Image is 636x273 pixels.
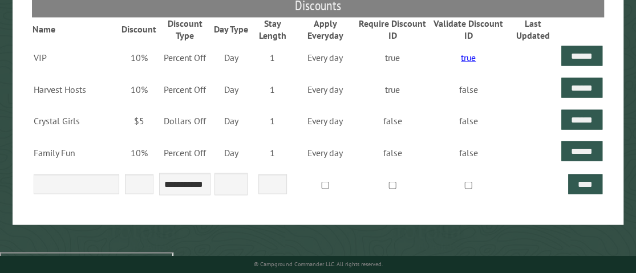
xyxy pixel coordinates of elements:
[121,17,157,41] th: Discount
[355,136,430,168] td: false
[295,73,355,105] td: Every day
[430,136,507,168] td: false
[32,41,121,73] td: VIP
[157,17,213,41] th: Discount Type
[213,136,250,168] td: Day
[253,260,382,268] small: © Campground Commander LLC. All rights reserved.
[18,18,27,27] img: logo_orange.svg
[31,66,40,75] img: tab_domain_overview_orange.svg
[250,41,295,73] td: 1
[430,41,507,73] td: true
[121,41,157,73] td: 10%
[430,17,507,41] th: Validate Discount ID
[121,136,157,168] td: 10%
[32,136,121,168] td: Family Fun
[507,17,559,41] th: Last Updated
[295,136,355,168] td: Every day
[250,136,295,168] td: 1
[157,73,213,105] td: Percent Off
[157,136,213,168] td: Percent Off
[250,17,295,41] th: Stay Length
[355,105,430,137] td: false
[355,73,430,105] td: true
[213,17,250,41] th: Day Type
[250,105,295,137] td: 1
[213,73,250,105] td: Day
[43,67,102,75] div: Domain Overview
[295,105,355,137] td: Every day
[355,17,430,41] th: Require Discount ID
[213,105,250,137] td: Day
[295,17,355,41] th: Apply Everyday
[114,66,123,75] img: tab_keywords_by_traffic_grey.svg
[121,105,157,137] td: $5
[32,17,121,41] th: Name
[430,105,507,137] td: false
[30,30,125,39] div: Domain: [DOMAIN_NAME]
[355,41,430,73] td: true
[213,41,250,73] td: Day
[250,73,295,105] td: 1
[18,30,27,39] img: website_grey.svg
[32,18,56,27] div: v 4.0.25
[32,105,121,137] td: Crystal Girls
[430,73,507,105] td: false
[295,41,355,73] td: Every day
[121,73,157,105] td: 10%
[126,67,192,75] div: Keywords by Traffic
[157,105,213,137] td: Dollars Off
[157,41,213,73] td: Percent Off
[32,73,121,105] td: Harvest Hosts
